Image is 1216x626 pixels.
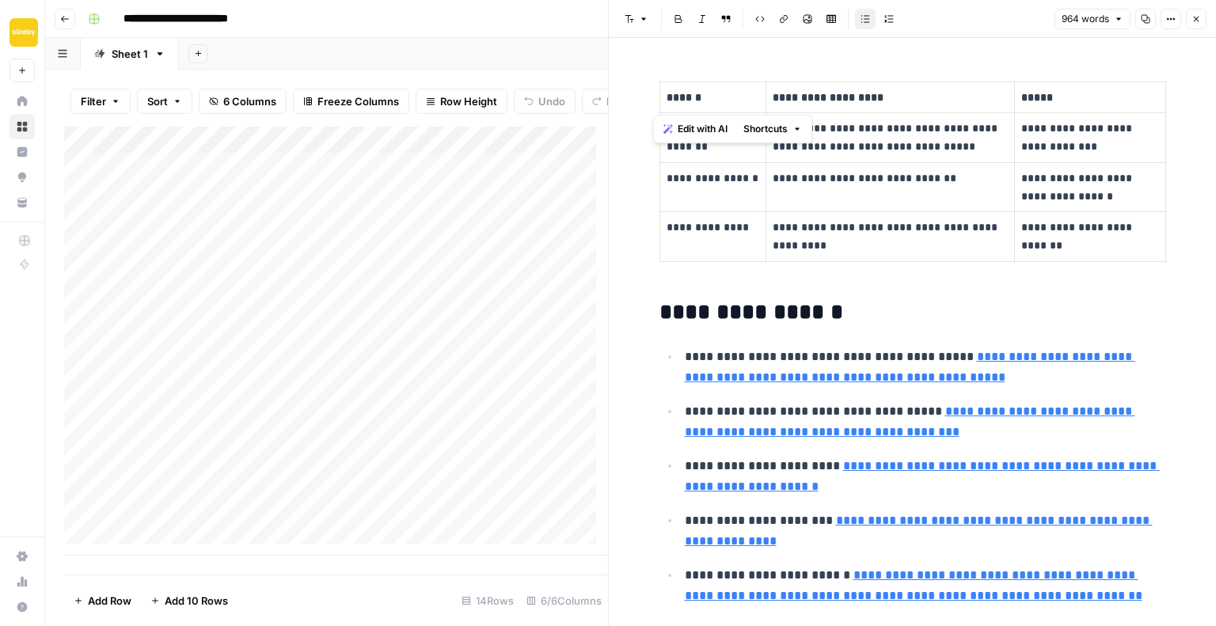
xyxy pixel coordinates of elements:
[141,588,237,613] button: Add 10 Rows
[9,139,35,165] a: Insights
[520,588,608,613] div: 6/6 Columns
[9,569,35,594] a: Usage
[514,89,576,114] button: Undo
[137,89,192,114] button: Sort
[293,89,409,114] button: Freeze Columns
[317,93,399,109] span: Freeze Columns
[9,190,35,215] a: Your Data
[743,122,788,136] span: Shortcuts
[64,588,141,613] button: Add Row
[70,89,131,114] button: Filter
[678,122,728,136] span: Edit with AI
[147,93,168,109] span: Sort
[9,165,35,190] a: Opportunities
[538,93,565,109] span: Undo
[9,114,35,139] a: Browse
[455,588,520,613] div: 14 Rows
[9,13,35,52] button: Workspace: Sunday Lawn Care
[9,594,35,620] button: Help + Support
[88,593,131,609] span: Add Row
[81,93,106,109] span: Filter
[737,119,808,139] button: Shortcuts
[440,93,497,109] span: Row Height
[223,93,276,109] span: 6 Columns
[9,544,35,569] a: Settings
[582,89,642,114] button: Redo
[1054,9,1130,29] button: 964 words
[165,593,228,609] span: Add 10 Rows
[9,18,38,47] img: Sunday Lawn Care Logo
[416,89,507,114] button: Row Height
[9,89,35,114] a: Home
[657,119,734,139] button: Edit with AI
[1062,12,1109,26] span: 964 words
[81,38,179,70] a: Sheet 1
[199,89,287,114] button: 6 Columns
[112,46,148,62] div: Sheet 1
